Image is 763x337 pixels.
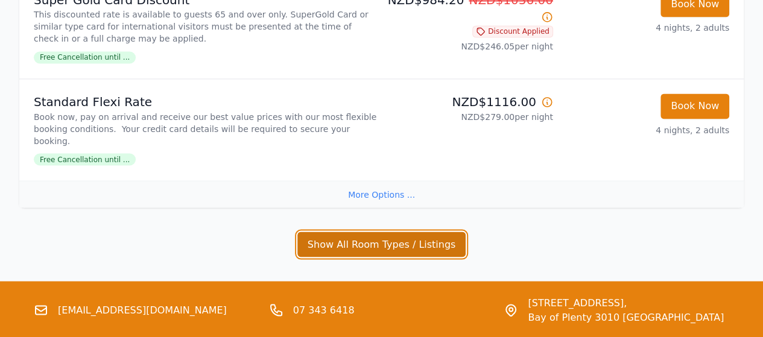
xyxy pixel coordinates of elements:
[387,40,553,52] p: NZD$246.05 per night
[34,51,136,63] span: Free Cancellation until ...
[472,25,553,37] span: Discount Applied
[563,22,729,34] p: 4 nights, 2 adults
[293,303,355,317] a: 07 343 6418
[528,295,724,310] span: [STREET_ADDRESS],
[528,310,724,324] span: Bay of Plenty 3010 [GEOGRAPHIC_DATA]
[387,93,553,110] p: NZD$1116.00
[34,93,377,110] p: Standard Flexi Rate
[58,303,227,317] a: [EMAIL_ADDRESS][DOMAIN_NAME]
[387,110,553,122] p: NZD$279.00 per night
[563,124,729,136] p: 4 nights, 2 adults
[34,153,136,165] span: Free Cancellation until ...
[660,93,729,119] button: Book Now
[297,231,466,257] button: Show All Room Types / Listings
[19,180,744,207] div: More Options ...
[34,110,377,146] p: Book now, pay on arrival and receive our best value prices with our most flexible booking conditi...
[34,8,377,45] p: This discounted rate is available to guests 65 and over only. SuperGold Card or similar type card...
